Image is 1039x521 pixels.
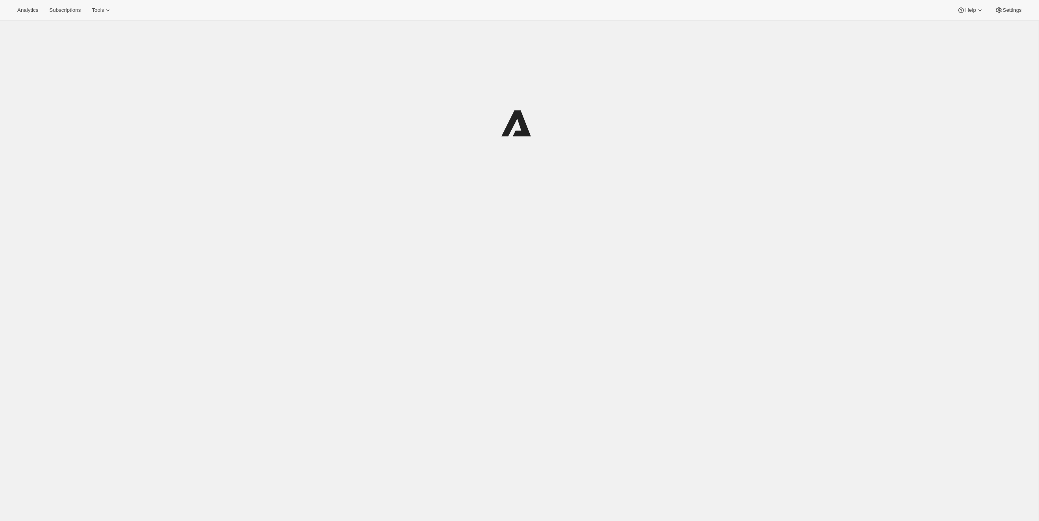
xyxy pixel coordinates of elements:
[44,5,85,16] button: Subscriptions
[965,7,976,13] span: Help
[49,7,81,13] span: Subscriptions
[17,7,38,13] span: Analytics
[990,5,1026,16] button: Settings
[1003,7,1022,13] span: Settings
[87,5,116,16] button: Tools
[13,5,43,16] button: Analytics
[952,5,988,16] button: Help
[92,7,104,13] span: Tools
